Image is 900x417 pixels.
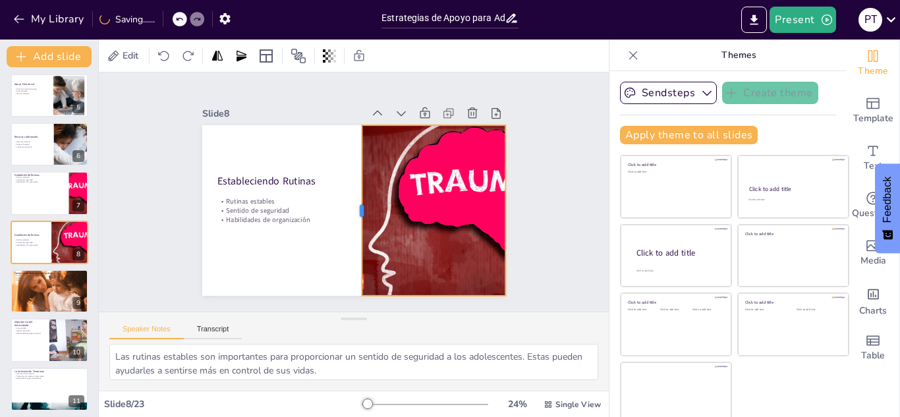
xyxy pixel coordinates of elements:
[255,155,408,294] p: Rutinas estables
[861,348,885,363] span: Table
[628,300,722,305] div: Click to add title
[381,9,505,28] input: Insert title
[72,150,84,162] div: 6
[14,92,49,95] p: Mostrar empatía
[14,241,65,244] p: Sentido de seguridad
[745,300,839,305] div: Click to add title
[14,372,84,375] p: Intervención temprana
[14,329,45,332] p: Gestión del estrés
[14,279,84,282] p: Desarrollo de habilidades sociales
[240,138,397,280] p: Estableciendo Rutinas
[745,308,787,312] div: Click to add text
[620,126,758,144] button: Apply theme to all slides
[14,90,49,92] p: Estar presente
[11,123,88,166] div: 6
[14,274,84,277] p: Actividades recreativas
[853,111,893,126] span: Template
[14,320,45,327] p: Importancia del Autocuidado
[847,277,899,324] div: Add charts and graphs
[14,331,45,334] p: Responsabilidad sobre la salud
[104,398,362,410] div: Slide 8 / 23
[847,134,899,182] div: Add text boxes
[636,269,719,273] div: Click to add body
[14,277,84,279] p: Fomentar la resiliencia
[14,82,49,86] p: Apoyo Emocional
[14,173,65,177] p: Estableciendo Rutinas
[859,304,887,318] span: Charts
[745,231,839,236] div: Click to add title
[69,347,84,358] div: 10
[636,248,721,259] div: Click to add title
[882,177,893,223] span: Feedback
[14,238,65,241] p: Rutinas estables
[858,7,882,33] button: P T
[748,198,836,202] div: Click to add text
[692,308,722,312] div: Click to add text
[184,123,312,240] div: Slide 8
[14,135,65,139] p: Recursos Adicionales
[858,8,882,32] div: P T
[770,7,835,33] button: Present
[741,7,767,33] button: Export to PowerPoint
[7,46,92,67] button: Add slide
[14,88,49,90] p: Entorno emocional seguro
[852,206,895,221] span: Questions
[262,161,414,300] p: Sentido de seguridad
[72,200,84,211] div: 7
[72,297,84,309] div: 9
[628,171,722,174] div: Click to add text
[72,101,84,113] div: 5
[14,179,65,181] p: Sentido de seguridad
[555,399,601,410] span: Single View
[14,181,65,184] p: Habilidades de organización
[120,49,141,62] span: Edit
[11,318,88,362] div: 10
[14,377,84,380] p: Búsqueda de apoyo profesional
[620,82,717,104] button: Sendsteps
[628,162,722,167] div: Click to add title
[11,171,88,215] div: 7
[847,40,899,87] div: Change the overall theme
[109,344,598,380] textarea: Las rutinas estables son importantes para proporcionar un sentido de seguridad a los adolescentes...
[14,233,65,237] p: Estableciendo Rutinas
[847,229,899,277] div: Add images, graphics, shapes or video
[501,398,533,410] div: 24 %
[109,325,184,339] button: Speaker Notes
[268,169,421,308] p: Habilidades de organización
[14,375,84,377] p: Prevención de efectos a largo plazo
[847,87,899,134] div: Add ready made slides
[72,248,84,260] div: 8
[14,143,65,146] p: Grupos de apoyo
[11,74,88,117] div: 5
[14,327,45,329] p: Autocuidado
[291,48,306,64] span: Position
[797,308,838,312] div: Click to add text
[14,146,65,148] p: Literatura relevante
[722,82,818,104] button: Create theme
[660,308,690,312] div: Click to add text
[11,368,88,411] div: 11
[10,9,90,30] button: My Library
[14,177,65,179] p: Rutinas estables
[14,141,65,144] p: Recursos externos
[644,40,833,71] p: Themes
[858,64,888,78] span: Theme
[99,13,155,26] div: Saving......
[875,163,900,253] button: Feedback - Show survey
[860,254,886,268] span: Media
[14,271,84,275] p: Fomentando Actividades Positivas
[14,244,65,246] p: Habilidades de organización
[847,182,899,229] div: Get real-time input from your audience
[256,45,277,67] div: Layout
[11,269,88,313] div: 9
[847,324,899,372] div: Add a table
[184,325,242,339] button: Transcript
[14,370,84,374] p: La Intervención Temprana
[749,185,837,193] div: Click to add title
[864,159,882,173] span: Text
[628,308,658,312] div: Click to add text
[11,221,88,264] div: 8
[69,395,84,407] div: 11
